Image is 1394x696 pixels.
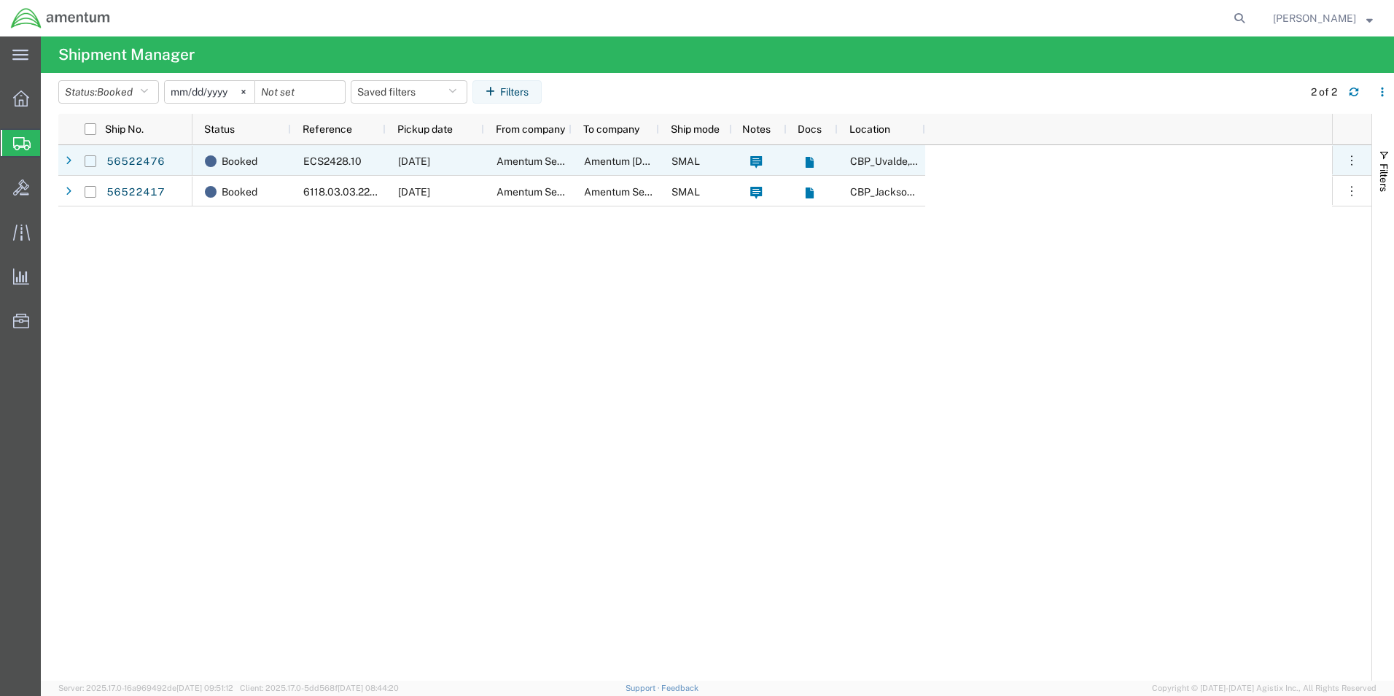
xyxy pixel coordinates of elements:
a: Support [626,684,662,692]
span: Docs [798,123,822,135]
span: 08/18/2025 [398,155,430,167]
span: 08/18/2025 [398,186,430,198]
span: Amentum Servives.Inc. [584,155,717,167]
a: Feedback [661,684,698,692]
span: SMAL [671,155,700,167]
span: Valentin Ortega [1273,10,1356,26]
span: ECS2428.10 [303,155,362,167]
span: Booked [222,177,257,207]
span: Server: 2025.17.0-16a969492de [58,684,233,692]
span: Client: 2025.17.0-5dd568f [240,684,399,692]
span: Status [204,123,235,135]
span: Amentum Services, Inc. [497,155,606,167]
span: To company [583,123,639,135]
button: Filters [472,80,542,104]
input: Not set [165,81,254,103]
span: [DATE] 08:44:20 [338,684,399,692]
span: Amentum Services, Inc. [497,186,606,198]
span: CBP_Jacksonville, FL_EJA [850,186,1040,198]
span: Notes [742,123,771,135]
span: From company [496,123,565,135]
span: [DATE] 09:51:12 [176,684,233,692]
span: Ship mode [671,123,720,135]
span: 6118.03.03.2219.000.EJA.0000 [303,186,451,198]
img: logo [10,7,111,29]
span: SMAL [671,186,700,198]
span: Ship No. [105,123,144,135]
a: 56522417 [106,181,166,204]
span: Pickup date [397,123,453,135]
span: Booked [97,86,133,98]
input: Not set [255,81,345,103]
button: Saved filters [351,80,467,104]
span: Copyright © [DATE]-[DATE] Agistix Inc., All Rights Reserved [1152,682,1377,695]
span: Filters [1378,163,1390,192]
button: [PERSON_NAME] [1272,9,1374,27]
span: Amentum Services, Inc [584,186,691,198]
div: 2 of 2 [1311,85,1337,100]
span: CBP_Uvalde, TX_ULV [850,155,1016,167]
span: Location [849,123,890,135]
span: Reference [303,123,352,135]
span: Booked [222,146,257,177]
h4: Shipment Manager [58,36,195,73]
a: 56522476 [106,150,166,174]
button: Status:Booked [58,80,159,104]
